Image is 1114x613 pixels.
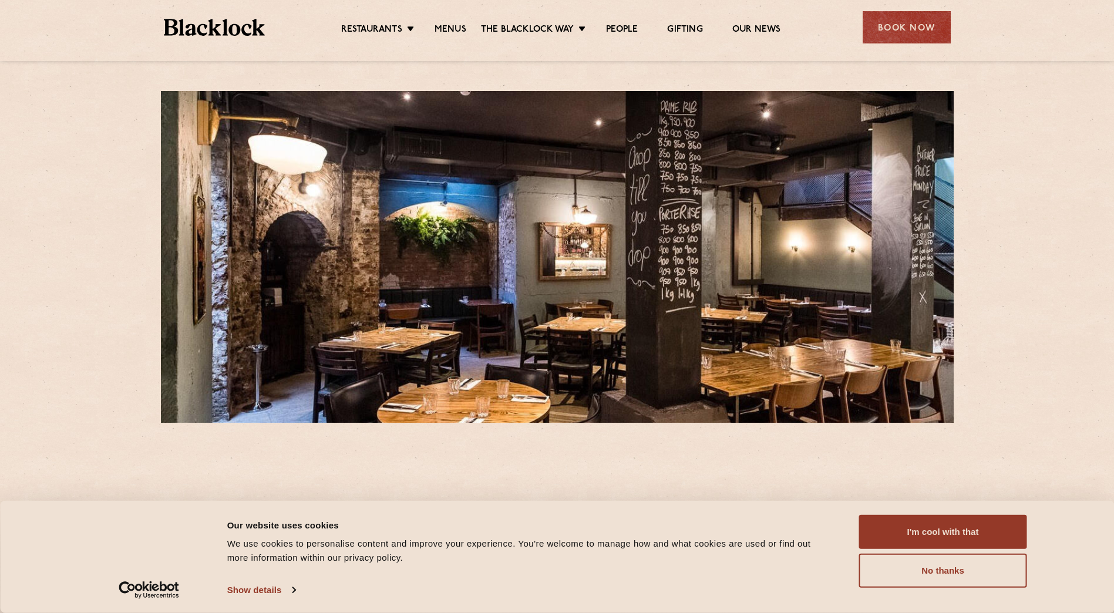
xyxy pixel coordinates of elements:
[435,24,466,37] a: Menus
[667,24,702,37] a: Gifting
[859,554,1027,588] button: No thanks
[97,581,200,599] a: Usercentrics Cookiebot - opens in a new window
[606,24,638,37] a: People
[227,581,295,599] a: Show details
[481,24,574,37] a: The Blacklock Way
[863,11,951,43] div: Book Now
[164,19,265,36] img: BL_Textured_Logo-footer-cropped.svg
[859,515,1027,549] button: I'm cool with that
[341,24,402,37] a: Restaurants
[732,24,781,37] a: Our News
[227,518,833,532] div: Our website uses cookies
[227,537,833,565] div: We use cookies to personalise content and improve your experience. You're welcome to manage how a...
